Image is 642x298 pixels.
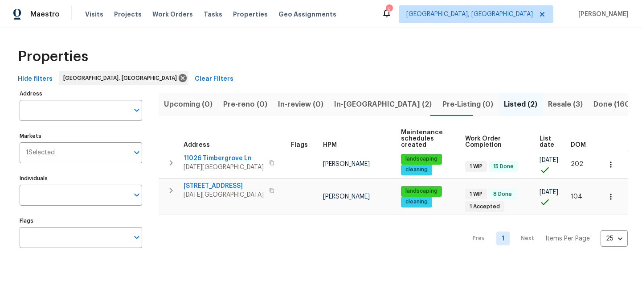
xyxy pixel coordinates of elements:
span: 1 Accepted [466,203,503,211]
span: Work Order Completion [465,136,524,148]
span: cleaning [402,198,431,206]
span: [DATE][GEOGRAPHIC_DATA] [184,190,264,199]
div: 5 [386,5,392,14]
span: cleaning [402,166,431,174]
span: Geo Assignments [278,10,336,19]
span: In-review (0) [278,98,323,111]
span: Visits [85,10,103,19]
label: Individuals [20,176,142,181]
span: 1 WIP [466,190,486,198]
button: Clear Filters [191,71,237,87]
span: landscaping [402,155,441,163]
span: Listed (2) [504,98,537,111]
span: Tasks [204,11,222,17]
button: Hide filters [14,71,56,87]
span: Properties [233,10,268,19]
span: Upcoming (0) [164,98,213,111]
span: Maintenance schedules created [401,129,450,148]
label: Address [20,91,142,96]
span: Clear Filters [195,74,233,85]
label: Markets [20,133,142,139]
span: Pre-reno (0) [223,98,267,111]
span: HPM [323,142,337,148]
span: Done (160) [593,98,633,111]
span: Projects [114,10,142,19]
p: Items Per Page [545,234,590,243]
span: Resale (3) [548,98,583,111]
span: [GEOGRAPHIC_DATA], [GEOGRAPHIC_DATA] [406,10,533,19]
span: Work Orders [152,10,193,19]
button: Open [131,104,143,116]
nav: Pagination Navigation [464,220,628,257]
a: Goto page 1 [496,232,510,245]
span: landscaping [402,187,441,195]
span: Pre-Listing (0) [442,98,493,111]
span: 104 [571,194,582,200]
span: 8 Done [490,190,515,198]
span: 1 Selected [26,149,55,157]
span: [PERSON_NAME] [575,10,629,19]
span: In-[GEOGRAPHIC_DATA] (2) [334,98,432,111]
span: [STREET_ADDRESS] [184,182,264,190]
span: 11026 Timbergrove Ln [184,154,264,163]
span: [DATE][GEOGRAPHIC_DATA] [184,163,264,172]
span: [PERSON_NAME] [323,161,370,167]
span: [DATE] [540,189,558,195]
div: 25 [601,227,628,250]
button: Open [131,146,143,159]
button: Open [131,231,143,244]
span: Hide filters [18,74,53,85]
span: [PERSON_NAME] [323,194,370,200]
div: [GEOGRAPHIC_DATA], [GEOGRAPHIC_DATA] [59,71,188,85]
span: 202 [571,161,583,167]
span: Properties [18,52,88,61]
label: Flags [20,218,142,223]
span: Maestro [30,10,60,19]
span: Flags [291,142,308,148]
span: [GEOGRAPHIC_DATA], [GEOGRAPHIC_DATA] [63,74,180,83]
span: Address [184,142,210,148]
span: 15 Done [490,163,517,170]
span: List date [540,136,556,148]
span: [DATE] [540,157,558,163]
span: DOM [571,142,586,148]
span: 1 WIP [466,163,486,170]
button: Open [131,189,143,201]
